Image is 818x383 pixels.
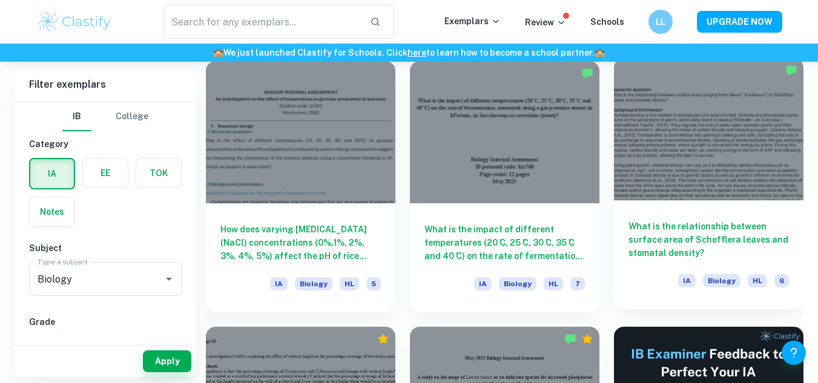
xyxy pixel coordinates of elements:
[444,15,501,28] p: Exemplars
[410,61,599,312] a: What is the impact of different temperatures (20 ̊C, 25 ̊C, 30 ̊C, 35 ̊C and 40 ̊C) on the rate o...
[424,223,585,263] h6: What is the impact of different temperatures (20 ̊C, 25 ̊C, 30 ̊C, 35 ̊C and 40 ̊C) on the rate o...
[703,274,740,287] span: Biology
[29,137,182,151] h6: Category
[160,270,177,287] button: Open
[499,277,536,290] span: Biology
[270,277,288,290] span: IA
[678,274,696,287] span: IA
[206,61,395,312] a: How does varying [MEDICAL_DATA] (NaCl) concentrations (0%,1%, 2%, 3%, 4%, 5%) affect the pH of ri...
[407,48,426,57] a: here
[581,333,593,345] div: Premium
[36,10,113,34] img: Clastify logo
[590,17,624,27] a: Schools
[163,5,361,39] input: Search for any exemplars...
[30,159,74,188] button: IA
[570,277,585,290] span: 7
[62,102,148,131] div: Filter type choice
[782,341,806,365] button: Help and Feedback
[136,159,181,188] button: TOK
[614,61,803,312] a: What is the relationship between surface area of Schefflera leaves and stomatal density?IABiologyHL6
[116,102,148,131] button: College
[366,277,381,290] span: 5
[62,102,91,131] button: IB
[525,16,566,29] p: Review
[213,48,223,57] span: 🏫
[143,350,191,372] button: Apply
[544,277,563,290] span: HL
[15,68,196,102] h6: Filter exemplars
[595,48,605,57] span: 🏫
[697,11,782,33] button: UPGRADE NOW
[581,67,593,79] img: Marked
[220,223,381,263] h6: How does varying [MEDICAL_DATA] (NaCl) concentrations (0%,1%, 2%, 3%, 4%, 5%) affect the pH of ri...
[30,197,74,226] button: Notes
[83,159,128,188] button: EE
[564,333,576,345] img: Marked
[628,220,789,260] h6: What is the relationship between surface area of Schefflera leaves and stomatal density?
[29,315,182,329] h6: Grade
[340,277,359,290] span: HL
[377,333,389,345] div: Premium
[2,46,816,59] h6: We just launched Clastify for Schools. Click to learn how to become a school partner.
[653,15,667,28] h6: LL
[29,241,182,255] h6: Subject
[785,64,797,76] img: Marked
[474,277,492,290] span: IA
[748,274,767,287] span: HL
[38,257,88,267] label: Type a subject
[295,277,332,290] span: Biology
[774,274,789,287] span: 6
[648,10,673,34] button: LL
